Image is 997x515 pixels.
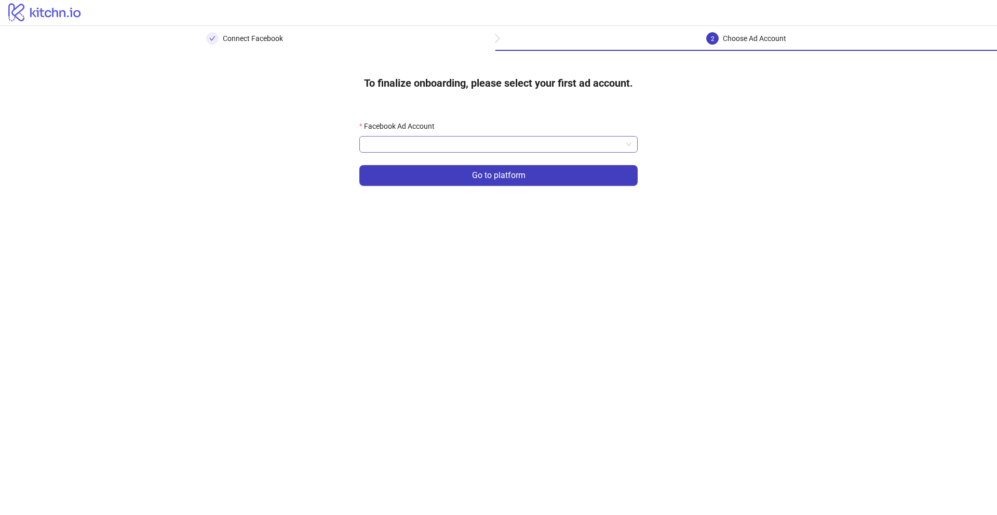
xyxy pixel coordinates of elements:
[359,165,638,186] button: Go to platform
[347,67,650,99] h4: To finalize onboarding, please select your first ad account.
[472,171,526,180] span: Go to platform
[223,32,283,45] div: Connect Facebook
[723,32,786,45] div: Choose Ad Account
[209,35,215,42] span: check
[359,120,441,132] label: Facebook Ad Account
[711,35,715,43] span: 2
[366,137,622,152] input: Facebook Ad Account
